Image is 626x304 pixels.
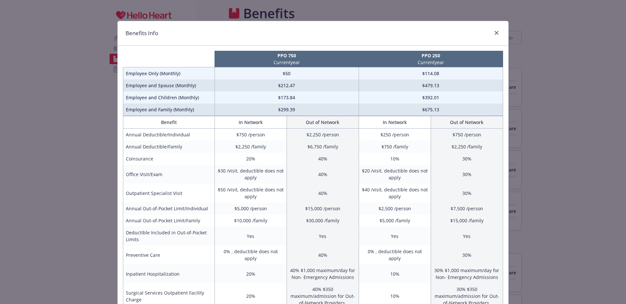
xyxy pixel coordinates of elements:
[287,129,359,141] td: $2,250 /person
[123,91,215,104] td: Employee and Children (Monthly)
[359,116,431,129] th: In Network
[359,184,431,202] td: $40 /visit, deductible does not apply
[123,264,215,283] td: Inpatient Hospitalization
[287,153,359,165] td: 40%
[359,91,503,104] td: $392.01
[287,141,359,153] td: $6,750 /family
[216,52,357,59] p: PPO 750
[287,264,359,283] td: 40% $1,000 maximum/day for Non- Emergency Admissions
[287,245,359,264] td: 40%
[431,116,503,129] th: Out of Network
[215,141,287,153] td: $2,250 /family
[215,184,287,202] td: $50 /visit, deductible does not apply
[287,202,359,214] td: $15,000 /person
[359,104,503,116] td: $675.13
[431,184,503,202] td: 30%
[215,245,287,264] td: 0% , deductible does not apply
[359,67,503,80] td: $114.08
[287,116,359,129] th: Out of Network
[123,129,215,141] td: Annual Deductible/Individual
[215,104,359,116] td: $299.39
[123,184,215,202] td: Outpatient Specialist Visit
[359,227,431,245] td: Yes
[215,227,287,245] td: Yes
[123,153,215,165] td: Coinsurance
[287,214,359,227] td: $30,000 /family
[215,264,287,283] td: 20%
[123,141,215,153] td: Annual Deductible/Family
[123,202,215,214] td: Annual Out-of-Pocket Limit/Individual
[123,51,215,67] th: intentionally left blank
[359,245,431,264] td: 0% , deductible does not apply
[123,67,215,80] td: Employee Only (Monthly)
[123,165,215,184] td: Office Visit/Exam
[123,214,215,227] td: Annual Out-of-Pocket Limit/Family
[216,59,357,66] p: Current year
[215,67,359,80] td: $50
[360,59,501,66] p: Current year
[123,79,215,91] td: Employee and Spouse (Monthly)
[431,245,503,264] td: 30%
[493,29,500,37] a: close
[215,202,287,214] td: $5,000 /person
[123,227,215,245] td: Deductible Included in Out-of-Pocket Limits
[287,165,359,184] td: 40%
[431,227,503,245] td: Yes
[431,214,503,227] td: $15,000 /family
[215,79,359,91] td: $212.47
[359,141,431,153] td: $750 /family
[287,227,359,245] td: Yes
[287,184,359,202] td: 40%
[126,29,158,37] h1: Benefits Info
[359,214,431,227] td: $5,000 /family
[215,91,359,104] td: $173.84
[215,153,287,165] td: 20%
[359,264,431,283] td: 10%
[359,202,431,214] td: $2,500 /person
[431,165,503,184] td: 30%
[215,214,287,227] td: $10,000 /family
[431,264,503,283] td: 30% $1,000 maximum/day for Non- Emergency Admissions
[431,202,503,214] td: $7,500 /person
[359,165,431,184] td: $20 /visit, deductible does not apply
[431,153,503,165] td: 30%
[123,104,215,116] td: Employee and Family (Monthly)
[215,129,287,141] td: $750 /person
[359,129,431,141] td: $250 /person
[215,165,287,184] td: $30 /visit, deductible does not apply
[431,141,503,153] td: $2,250 /family
[359,153,431,165] td: 10%
[123,116,215,129] th: Benefit
[360,52,501,59] p: PPO 250
[215,116,287,129] th: In Network
[359,79,503,91] td: $479.13
[123,245,215,264] td: Preventive Care
[431,129,503,141] td: $750 /person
